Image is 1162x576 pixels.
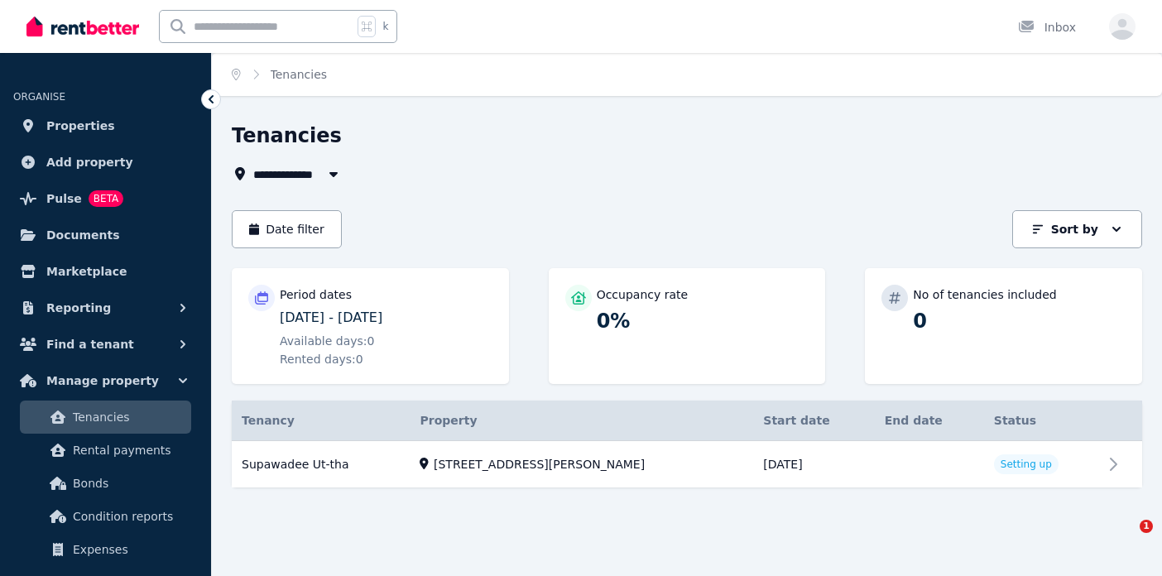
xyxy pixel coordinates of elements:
span: Condition reports [73,506,185,526]
span: Bonds [73,473,185,493]
a: PulseBETA [13,182,198,215]
img: RentBetter [26,14,139,39]
button: Manage property [13,364,198,397]
span: Tenancies [271,66,328,83]
span: Available days: 0 [280,333,375,349]
button: Date filter [232,210,342,248]
nav: Breadcrumb [212,53,347,96]
span: k [382,20,388,33]
p: No of tenancies included [913,286,1056,303]
span: Expenses [73,540,185,559]
a: Tenancies [20,401,191,434]
span: Reporting [46,298,111,318]
button: Reporting [13,291,198,324]
span: Documents [46,225,120,245]
div: Inbox [1018,19,1076,36]
iframe: Intercom live chat [1106,520,1145,559]
span: ORGANISE [13,91,65,103]
span: 1 [1140,520,1153,533]
a: Marketplace [13,255,198,288]
p: Occupancy rate [597,286,689,303]
span: Rented days: 0 [280,351,363,367]
button: Find a tenant [13,328,198,361]
th: End date [875,401,984,441]
span: Tenancy [242,412,295,429]
span: BETA [89,190,123,207]
th: Property [410,401,753,441]
p: [DATE] - [DATE] [280,308,492,328]
span: Rental payments [73,440,185,460]
span: Tenancies [73,407,185,427]
a: Expenses [20,533,191,566]
span: Add property [46,152,133,172]
span: Pulse [46,189,82,209]
a: Properties [13,109,198,142]
span: Find a tenant [46,334,134,354]
span: Marketplace [46,262,127,281]
p: Period dates [280,286,352,303]
a: Add property [13,146,198,179]
h1: Tenancies [232,122,342,149]
p: 0 [913,308,1126,334]
a: Documents [13,218,198,252]
button: Sort by [1012,210,1142,248]
p: 0% [597,308,809,334]
span: Manage property [46,371,159,391]
th: Start date [753,401,874,441]
p: Sort by [1051,221,1098,238]
span: Properties [46,116,115,136]
th: Status [984,401,1102,441]
a: View details for Supawadee Ut-tha [232,441,1142,488]
a: Bonds [20,467,191,500]
a: Rental payments [20,434,191,467]
a: Condition reports [20,500,191,533]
